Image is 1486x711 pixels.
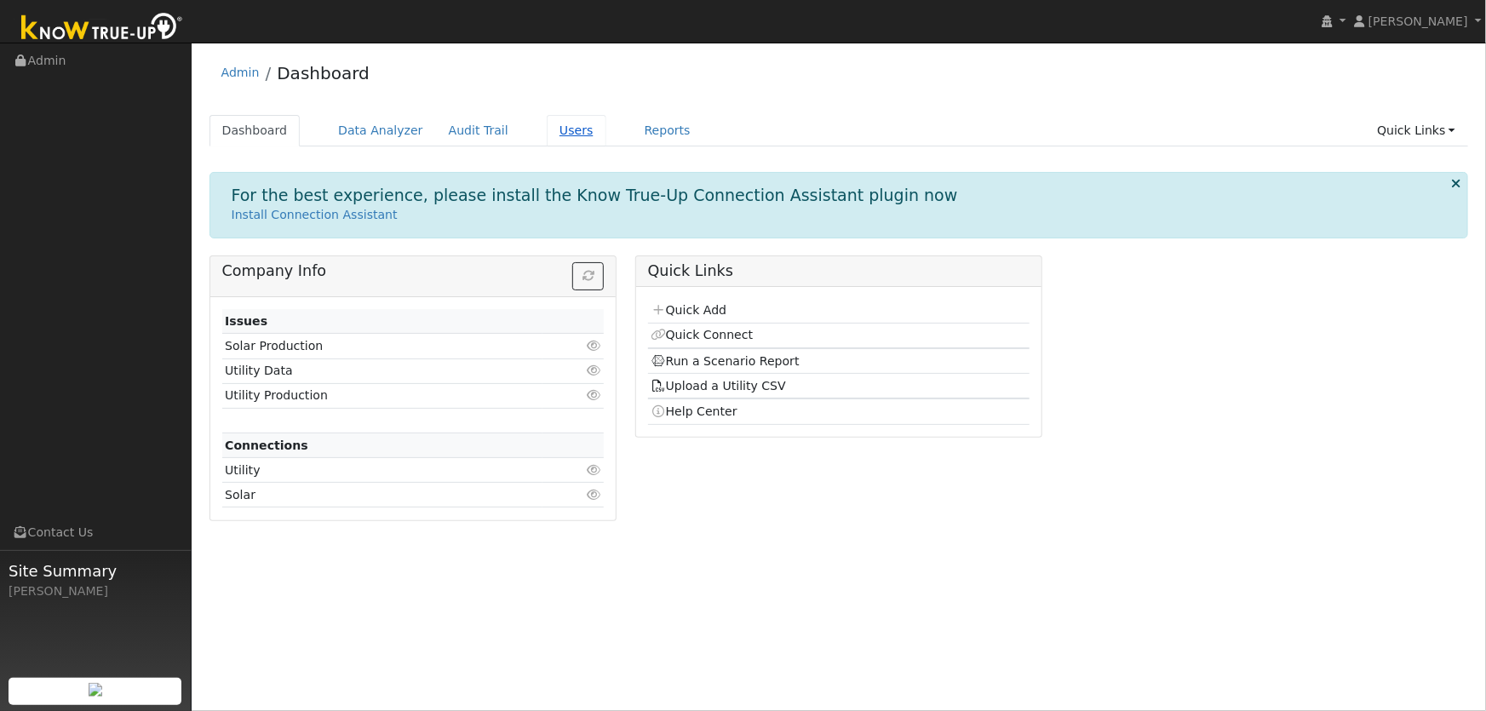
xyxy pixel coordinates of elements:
[648,262,1030,280] h5: Quick Links
[222,358,542,383] td: Utility Data
[9,582,182,600] div: [PERSON_NAME]
[232,186,958,205] h1: For the best experience, please install the Know True-Up Connection Assistant plugin now
[325,115,436,146] a: Data Analyzer
[1368,14,1468,28] span: [PERSON_NAME]
[586,364,601,376] i: Click to view
[547,115,606,146] a: Users
[9,559,182,582] span: Site Summary
[632,115,703,146] a: Reports
[586,340,601,352] i: Click to view
[651,404,737,418] a: Help Center
[1364,115,1468,146] a: Quick Links
[225,314,267,328] strong: Issues
[277,63,370,83] a: Dashboard
[13,9,192,48] img: Know True-Up
[89,683,102,697] img: retrieve
[436,115,521,146] a: Audit Trail
[209,115,301,146] a: Dashboard
[222,262,605,280] h5: Company Info
[651,379,786,393] a: Upload a Utility CSV
[586,464,601,476] i: Click to view
[221,66,260,79] a: Admin
[651,303,726,317] a: Quick Add
[222,483,542,507] td: Solar
[232,208,398,221] a: Install Connection Assistant
[222,458,542,483] td: Utility
[651,328,753,341] a: Quick Connect
[222,334,542,358] td: Solar Production
[651,354,800,368] a: Run a Scenario Report
[225,439,308,452] strong: Connections
[586,489,601,501] i: Click to view
[222,383,542,408] td: Utility Production
[586,389,601,401] i: Click to view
